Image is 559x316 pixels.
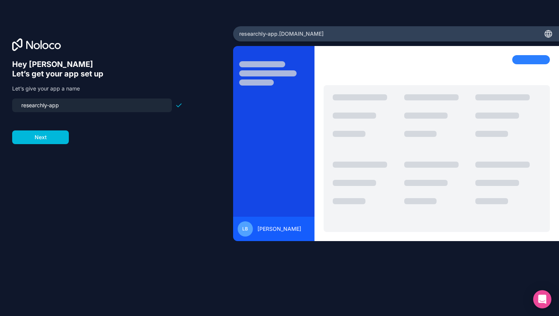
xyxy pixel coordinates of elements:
input: my-team [17,100,167,111]
span: [PERSON_NAME] [257,225,301,233]
div: Open Intercom Messenger [533,290,551,308]
span: LB [242,226,248,232]
p: Let’s give your app a name [12,85,183,92]
h6: Hey [PERSON_NAME] [12,60,183,69]
button: Next [12,130,69,144]
h6: Let’s get your app set up [12,69,183,79]
span: researchly-app .[DOMAIN_NAME] [239,30,324,38]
